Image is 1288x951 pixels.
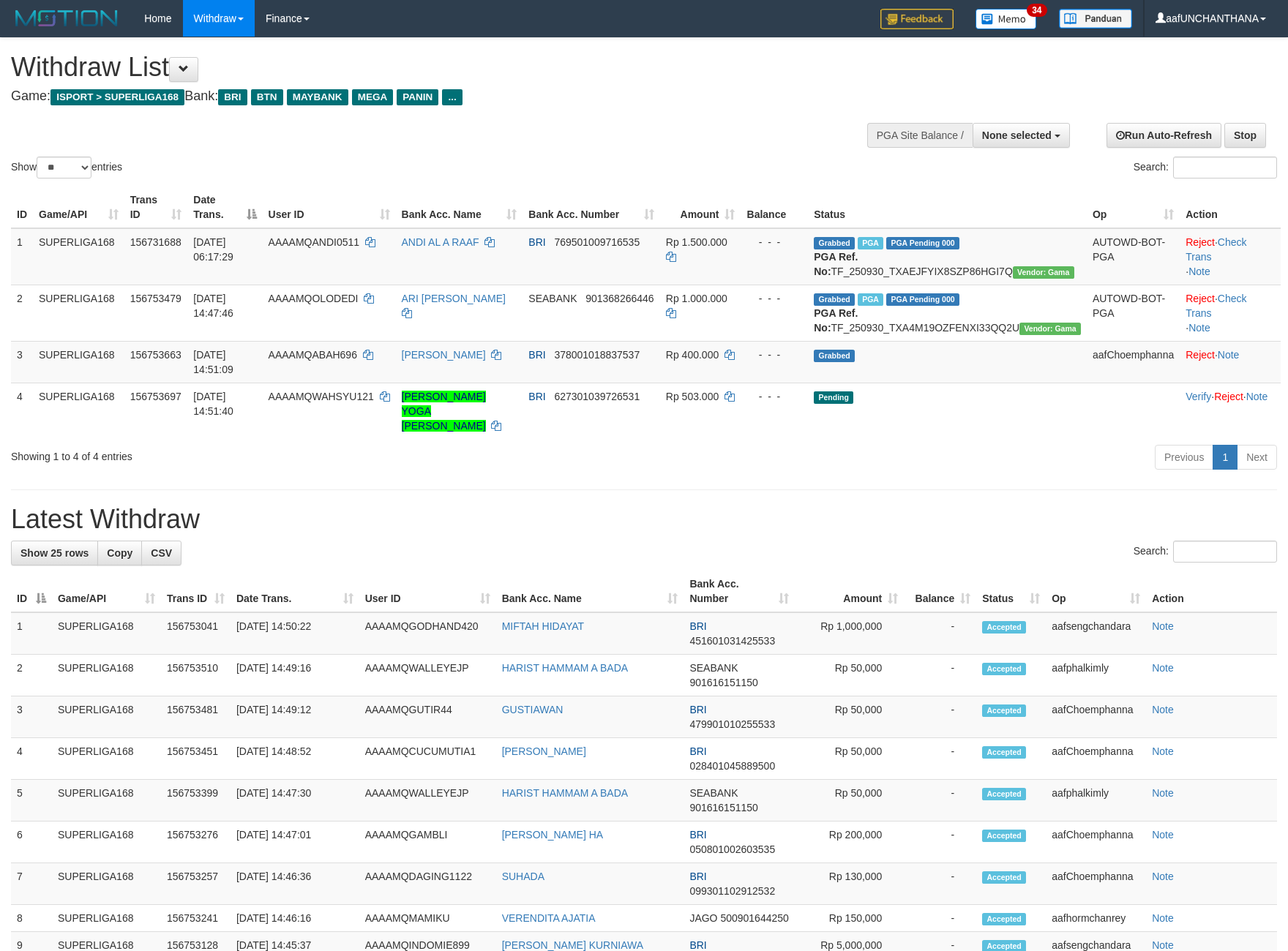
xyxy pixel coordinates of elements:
span: SEABANK [689,662,738,674]
span: Copy 500901644250 to clipboard [720,912,788,924]
td: 6 [11,822,52,863]
td: Rp 130,000 [795,863,904,905]
td: 156753276 [161,822,231,863]
th: User ID: activate to sort column ascending [359,571,496,612]
span: Marked by aafheankoy [858,293,883,306]
a: MIFTAH HIDAYAT [502,620,585,632]
a: Check Trans [1186,236,1246,263]
td: 156753257 [161,863,231,905]
td: aafChoemphanna [1087,341,1180,383]
td: AAAAMQGODHAND420 [359,612,496,655]
th: Bank Acc. Name: activate to sort column ascending [496,571,684,612]
td: 156753481 [161,696,231,738]
span: Accepted [982,788,1026,800]
a: [PERSON_NAME] YOGA [PERSON_NAME] [402,391,486,432]
td: Rp 200,000 [795,822,904,863]
a: Copy [97,541,142,565]
td: AAAAMQGAMBLI [359,822,496,863]
span: SEABANK [689,787,738,799]
td: Rp 50,000 [795,738,904,780]
span: Rp 503.000 [666,391,719,402]
span: BRI [528,236,545,248]
a: Note [1152,787,1174,799]
span: Grabbed [814,237,855,249]
td: SUPERLIGA168 [33,341,124,383]
a: HARIST HAMMAM A BADA [502,662,628,674]
td: aafChoemphanna [1046,822,1146,863]
img: Button%20Memo.svg [976,9,1037,29]
div: PGA Site Balance / [867,123,973,148]
span: None selected [982,129,1052,141]
a: Note [1152,939,1174,951]
th: Bank Acc. Name: activate to sort column ascending [396,187,523,228]
span: Copy 099301102912532 to clipboard [689,885,775,897]
span: 156753697 [130,391,181,402]
td: SUPERLIGA168 [52,905,161,932]
span: Show 25 rows [20,547,89,559]
td: SUPERLIGA168 [52,696,161,738]
span: JAGO [689,912,717,924]
td: - [904,612,976,655]
td: Rp 150,000 [795,905,904,932]
td: AAAAMQWALLEYEJP [359,655,496,696]
img: MOTION_logo.png [11,7,122,29]
td: 2 [11,285,33,341]
th: Op: activate to sort column ascending [1046,571,1146,612]
span: Rp 1.000.000 [666,293,727,304]
span: BRI [689,829,706,841]
span: BRI [218,89,247,105]
span: Copy 769501009716535 to clipboard [554,236,640,248]
span: AAAAMQOLODEDI [269,293,359,304]
a: Stop [1224,123,1266,148]
span: Accepted [982,830,1026,842]
td: [DATE] 14:50:22 [231,612,359,655]
td: TF_250930_TXAEJFYIX8SZP86HGI7Q [808,228,1087,285]
h1: Latest Withdraw [11,505,1277,534]
span: AAAAMQWAHSYU121 [269,391,374,402]
th: Date Trans.: activate to sort column ascending [231,571,359,612]
b: PGA Ref. No: [814,251,858,277]
a: [PERSON_NAME] KURNIAWA [502,939,643,951]
td: AUTOWD-BOT-PGA [1087,285,1180,341]
th: Bank Acc. Number: activate to sort column ascending [523,187,659,228]
td: 8 [11,905,52,932]
td: [DATE] 14:47:01 [231,822,359,863]
img: panduan.png [1059,9,1132,29]
span: [DATE] 14:47:46 [193,293,233,319]
span: Copy [107,547,132,559]
td: - [904,738,976,780]
a: Reject [1186,293,1215,304]
th: Status: activate to sort column ascending [976,571,1046,612]
td: 156753241 [161,905,231,932]
th: Game/API: activate to sort column ascending [33,187,124,228]
td: AAAAMQWALLEYEJP [359,780,496,822]
span: Copy 901368266446 to clipboard [585,293,654,304]
a: 1 [1213,445,1238,470]
span: Pending [814,391,853,404]
td: · · [1180,285,1281,341]
span: Rp 1.500.000 [666,236,727,248]
td: - [904,863,976,905]
label: Search: [1134,157,1277,178]
td: Rp 50,000 [795,655,904,696]
a: Reject [1186,236,1215,248]
span: BRI [528,349,545,361]
b: PGA Ref. No: [814,307,858,334]
th: Action [1146,571,1277,612]
th: Trans ID: activate to sort column ascending [124,187,188,228]
td: 156753510 [161,655,231,696]
span: PANIN [397,89,438,105]
a: Show 25 rows [11,541,98,565]
span: Accepted [982,913,1026,925]
span: Accepted [982,621,1026,634]
input: Search: [1173,157,1277,178]
td: aafphalkimly [1046,780,1146,822]
span: Accepted [982,871,1026,884]
td: AAAAMQDAGING1122 [359,863,496,905]
td: · · [1180,383,1281,439]
a: Note [1152,745,1174,757]
span: Copy 901616151150 to clipboard [689,802,757,813]
td: 4 [11,738,52,780]
button: None selected [973,123,1070,148]
td: SUPERLIGA168 [33,383,124,439]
